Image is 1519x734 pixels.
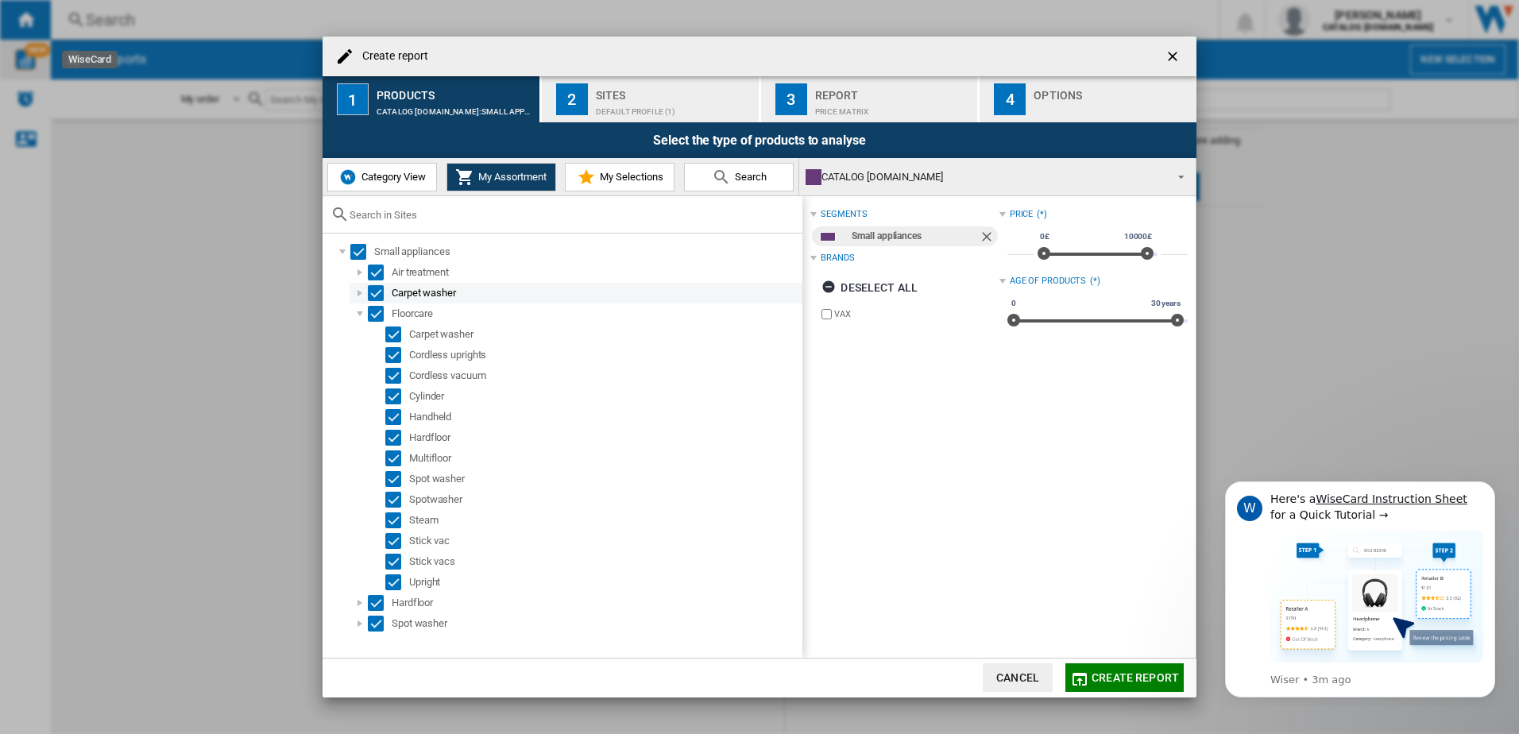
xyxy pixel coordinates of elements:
div: Upright [409,574,800,590]
span: My Assortment [474,171,547,183]
iframe: Intercom notifications message [1201,467,1519,707]
md-checkbox: Select [385,512,409,528]
div: Small appliances [852,226,978,246]
div: Default profile (1) [596,99,752,116]
h4: Create report [354,48,428,64]
div: Brands [821,252,854,265]
button: Deselect all [817,273,922,302]
button: Create report [1065,663,1184,692]
div: Cordless uprights [409,347,800,363]
span: Search [731,171,767,183]
div: Handheld [409,409,800,425]
button: Category View [327,163,437,191]
div: 3 [775,83,807,115]
div: Stick vac [409,533,800,549]
div: Carpet washer [392,285,800,301]
div: CATALOG [DOMAIN_NAME]:Small appliances [377,99,533,116]
ng-md-icon: getI18NText('BUTTONS.CLOSE_DIALOG') [1165,48,1184,68]
div: 1 [337,83,369,115]
button: 3 Report Price Matrix [761,76,980,122]
div: Steam [409,512,800,528]
span: My Selections [596,171,663,183]
md-checkbox: Select [385,388,409,404]
button: Search [684,163,794,191]
div: Air treatment [392,265,800,280]
md-checkbox: Select [368,595,392,611]
md-checkbox: Select [385,574,409,590]
div: Floorcare [392,306,800,322]
div: Price [1010,208,1034,221]
md-checkbox: Select [385,326,409,342]
span: 10000£ [1122,230,1154,243]
button: Cancel [983,663,1053,692]
md-checkbox: Select [385,533,409,549]
span: 0£ [1038,230,1052,243]
md-checkbox: Select [385,492,409,508]
div: Carpet washer [409,326,800,342]
div: Price Matrix [815,99,972,116]
div: Report [815,83,972,99]
label: VAX [834,308,999,320]
button: getI18NText('BUTTONS.CLOSE_DIALOG') [1158,41,1190,72]
md-checkbox: Select [385,450,409,466]
button: 4 Options [980,76,1196,122]
md-checkbox: Select [368,306,392,322]
div: Spot washer [392,616,800,632]
img: wiser-icon-blue.png [338,168,358,187]
div: Options [1034,83,1190,99]
span: Create report [1092,671,1179,684]
div: Products [377,83,533,99]
div: Cylinder [409,388,800,404]
div: CATALOG [DOMAIN_NAME] [806,166,1164,188]
md-checkbox: Select [385,368,409,384]
md-checkbox: Select [385,471,409,487]
md-checkbox: Select [385,347,409,363]
ng-md-icon: Remove [979,229,998,248]
md-checkbox: Select [368,265,392,280]
div: Small appliances [374,244,800,260]
md-checkbox: Select [368,616,392,632]
div: 4 [994,83,1026,115]
input: brand.name [821,309,832,319]
div: Select the type of products to analyse [323,122,1196,158]
md-checkbox: Select [350,244,374,260]
div: Age of products [1010,275,1087,288]
button: My Selections [565,163,674,191]
div: Spotwasher [409,492,800,508]
div: 2 [556,83,588,115]
input: Search in Sites [350,209,794,221]
div: Hardfloor [392,595,800,611]
md-checkbox: Select [385,430,409,446]
span: 30 years [1149,297,1183,310]
div: Spot washer [409,471,800,487]
div: Hardfloor [409,430,800,446]
md-checkbox: Select [368,285,392,301]
span: 0 [1009,297,1018,310]
button: 2 Sites Default profile (1) [542,76,760,122]
div: Cordless vacuum [409,368,800,384]
md-checkbox: Select [385,409,409,425]
button: 1 Products CATALOG [DOMAIN_NAME]:Small appliances [323,76,541,122]
span: Category View [358,171,426,183]
div: Stick vacs [409,554,800,570]
div: Deselect all [821,273,918,302]
div: segments [821,208,867,221]
md-checkbox: Select [385,554,409,570]
button: My Assortment [446,163,556,191]
div: Multifloor [409,450,800,466]
div: Sites [596,83,752,99]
